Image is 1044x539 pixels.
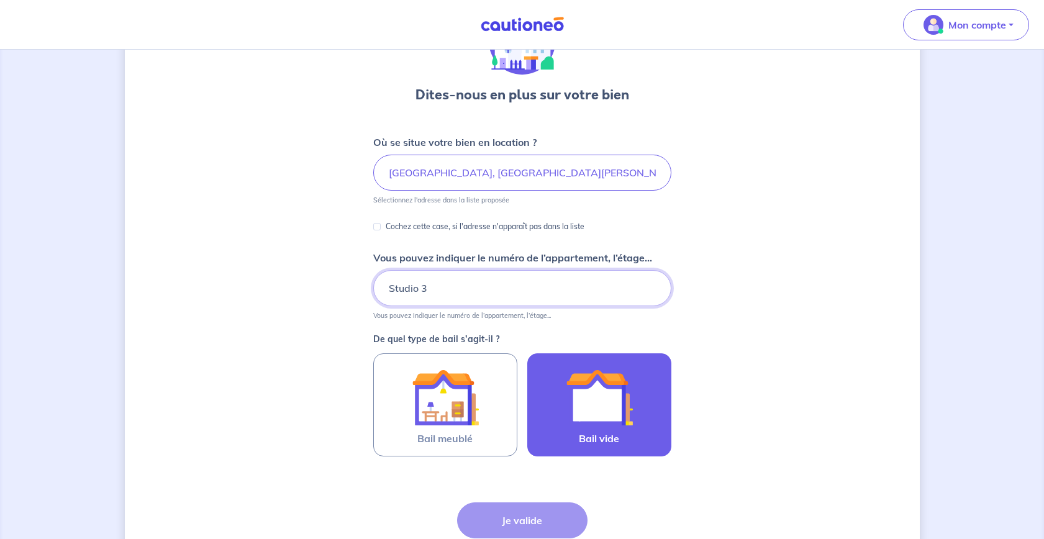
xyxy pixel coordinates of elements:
[417,431,473,446] span: Bail meublé
[476,17,569,32] img: Cautioneo
[924,15,943,35] img: illu_account_valid_menu.svg
[579,431,619,446] span: Bail vide
[903,9,1029,40] button: illu_account_valid_menu.svgMon compte
[373,250,652,265] p: Vous pouvez indiquer le numéro de l’appartement, l’étage...
[373,155,671,191] input: 2 rue de paris, 59000 lille
[566,364,633,431] img: illu_empty_lease.svg
[373,270,671,306] input: Appartement 2
[948,17,1006,32] p: Mon compte
[415,85,629,105] h3: Dites-nous en plus sur votre bien
[373,196,509,204] p: Sélectionnez l'adresse dans la liste proposée
[373,311,551,320] p: Vous pouvez indiquer le numéro de l’appartement, l’étage...
[386,219,584,234] p: Cochez cette case, si l'adresse n'apparaît pas dans la liste
[412,364,479,431] img: illu_furnished_lease.svg
[373,135,537,150] p: Où se situe votre bien en location ?
[373,335,671,343] p: De quel type de bail s’agit-il ?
